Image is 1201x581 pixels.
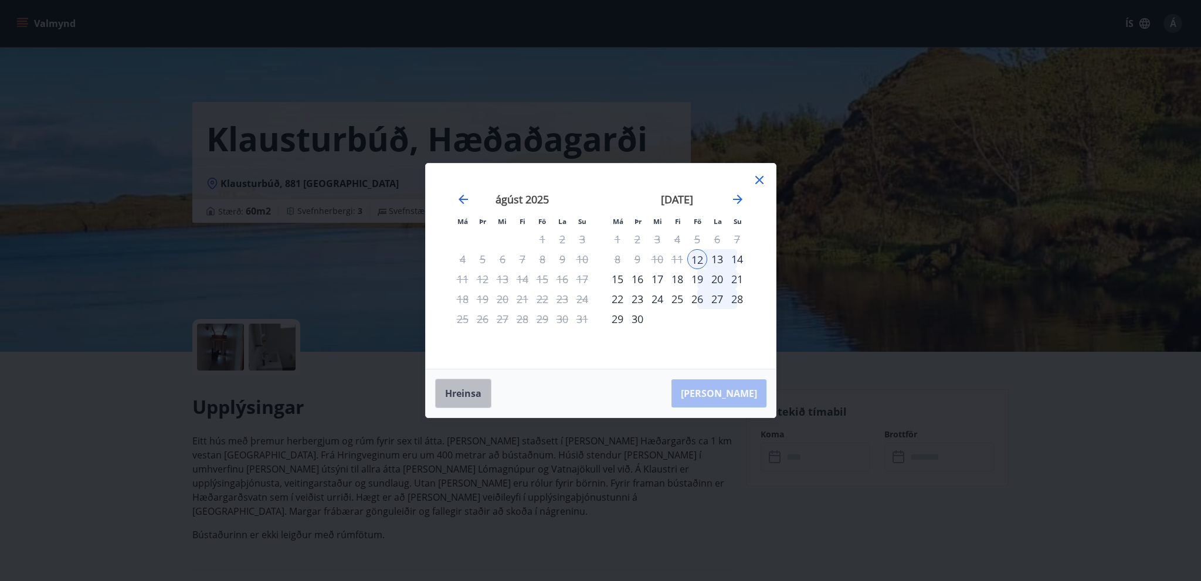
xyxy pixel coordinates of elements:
[727,229,747,249] td: Not available. sunnudagur, 7. september 2025
[453,249,473,269] td: Not available. mánudagur, 4. ágúst 2025
[493,309,513,329] td: Not available. miðvikudagur, 27. ágúst 2025
[608,269,627,289] div: 15
[727,289,747,309] td: Choose sunnudagur, 28. september 2025 as your check-out date. It’s available.
[532,229,552,249] td: Not available. föstudagur, 1. ágúst 2025
[552,269,572,289] td: Not available. laugardagur, 16. ágúst 2025
[727,249,747,269] div: 14
[608,309,627,329] td: Choose mánudagur, 29. september 2025 as your check-out date. It’s available.
[493,269,513,289] td: Not available. miðvikudagur, 13. ágúst 2025
[667,269,687,289] td: Choose fimmtudagur, 18. september 2025 as your check-out date. It’s available.
[627,309,647,329] div: 30
[493,289,513,309] td: Not available. miðvikudagur, 20. ágúst 2025
[496,192,549,206] strong: ágúst 2025
[572,229,592,249] td: Not available. sunnudagur, 3. ágúst 2025
[453,309,473,329] td: Not available. mánudagur, 25. ágúst 2025
[687,269,707,289] td: Choose föstudagur, 19. september 2025 as your check-out date. It’s available.
[707,269,727,289] div: 20
[627,289,647,309] div: 23
[707,249,727,269] div: 13
[572,249,592,269] td: Not available. sunnudagur, 10. ágúst 2025
[675,217,681,226] small: Fi
[532,309,552,329] td: Not available. föstudagur, 29. ágúst 2025
[647,229,667,249] td: Not available. miðvikudagur, 3. september 2025
[727,289,747,309] div: 28
[552,309,572,329] td: Not available. laugardagur, 30. ágúst 2025
[456,192,470,206] div: Move backward to switch to the previous month.
[613,217,623,226] small: Má
[552,249,572,269] td: Not available. laugardagur, 9. ágúst 2025
[707,229,727,249] td: Not available. laugardagur, 6. september 2025
[608,229,627,249] td: Not available. mánudagur, 1. september 2025
[667,229,687,249] td: Not available. fimmtudagur, 4. september 2025
[572,309,592,329] td: Not available. sunnudagur, 31. ágúst 2025
[707,269,727,289] td: Choose laugardagur, 20. september 2025 as your check-out date. It’s available.
[687,289,707,309] td: Choose föstudagur, 26. september 2025 as your check-out date. It’s available.
[608,269,627,289] td: Choose mánudagur, 15. september 2025 as your check-out date. It’s available.
[532,249,552,269] td: Not available. föstudagur, 8. ágúst 2025
[627,289,647,309] td: Choose þriðjudagur, 23. september 2025 as your check-out date. It’s available.
[647,289,667,309] td: Choose miðvikudagur, 24. september 2025 as your check-out date. It’s available.
[714,217,722,226] small: La
[627,269,647,289] div: 16
[513,289,532,309] td: Not available. fimmtudagur, 21. ágúst 2025
[513,309,532,329] td: Not available. fimmtudagur, 28. ágúst 2025
[513,249,532,269] td: Not available. fimmtudagur, 7. ágúst 2025
[608,309,627,329] div: 29
[707,249,727,269] td: Choose laugardagur, 13. september 2025 as your check-out date. It’s available.
[572,269,592,289] td: Not available. sunnudagur, 17. ágúst 2025
[687,229,707,249] td: Not available. föstudagur, 5. september 2025
[627,229,647,249] td: Not available. þriðjudagur, 2. september 2025
[532,289,552,309] td: Not available. föstudagur, 22. ágúst 2025
[552,289,572,309] td: Not available. laugardagur, 23. ágúst 2025
[734,217,742,226] small: Su
[731,192,745,206] div: Move forward to switch to the next month.
[608,289,627,309] div: 22
[473,289,493,309] td: Not available. þriðjudagur, 19. ágúst 2025
[653,217,662,226] small: Mi
[661,192,693,206] strong: [DATE]
[627,249,647,269] td: Not available. þriðjudagur, 9. september 2025
[493,249,513,269] td: Not available. miðvikudagur, 6. ágúst 2025
[440,178,762,355] div: Calendar
[647,269,667,289] td: Choose miðvikudagur, 17. september 2025 as your check-out date. It’s available.
[667,249,687,269] td: Not available. fimmtudagur, 11. september 2025
[479,217,486,226] small: Þr
[687,289,707,309] div: 26
[687,249,707,269] div: 12
[667,269,687,289] div: 18
[687,269,707,289] div: 19
[608,289,627,309] td: Choose mánudagur, 22. september 2025 as your check-out date. It’s available.
[627,309,647,329] td: Choose þriðjudagur, 30. september 2025 as your check-out date. It’s available.
[647,289,667,309] div: 24
[435,379,491,408] button: Hreinsa
[453,289,473,309] td: Not available. mánudagur, 18. ágúst 2025
[513,269,532,289] td: Not available. fimmtudagur, 14. ágúst 2025
[707,289,727,309] div: 27
[727,269,747,289] td: Choose sunnudagur, 21. september 2025 as your check-out date. It’s available.
[727,249,747,269] td: Choose sunnudagur, 14. september 2025 as your check-out date. It’s available.
[473,249,493,269] td: Not available. þriðjudagur, 5. ágúst 2025
[727,269,747,289] div: 21
[667,289,687,309] div: 25
[532,269,552,289] td: Not available. föstudagur, 15. ágúst 2025
[694,217,701,226] small: Fö
[578,217,586,226] small: Su
[635,217,642,226] small: Þr
[473,269,493,289] td: Not available. þriðjudagur, 12. ágúst 2025
[473,309,493,329] td: Not available. þriðjudagur, 26. ágúst 2025
[627,269,647,289] td: Choose þriðjudagur, 16. september 2025 as your check-out date. It’s available.
[687,249,707,269] td: Selected as start date. föstudagur, 12. september 2025
[647,269,667,289] div: 17
[457,217,468,226] small: Má
[558,217,566,226] small: La
[608,249,627,269] td: Not available. mánudagur, 8. september 2025
[453,269,473,289] td: Not available. mánudagur, 11. ágúst 2025
[667,289,687,309] td: Choose fimmtudagur, 25. september 2025 as your check-out date. It’s available.
[538,217,546,226] small: Fö
[572,289,592,309] td: Not available. sunnudagur, 24. ágúst 2025
[498,217,507,226] small: Mi
[520,217,525,226] small: Fi
[707,289,727,309] td: Choose laugardagur, 27. september 2025 as your check-out date. It’s available.
[552,229,572,249] td: Not available. laugardagur, 2. ágúst 2025
[647,249,667,269] td: Not available. miðvikudagur, 10. september 2025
